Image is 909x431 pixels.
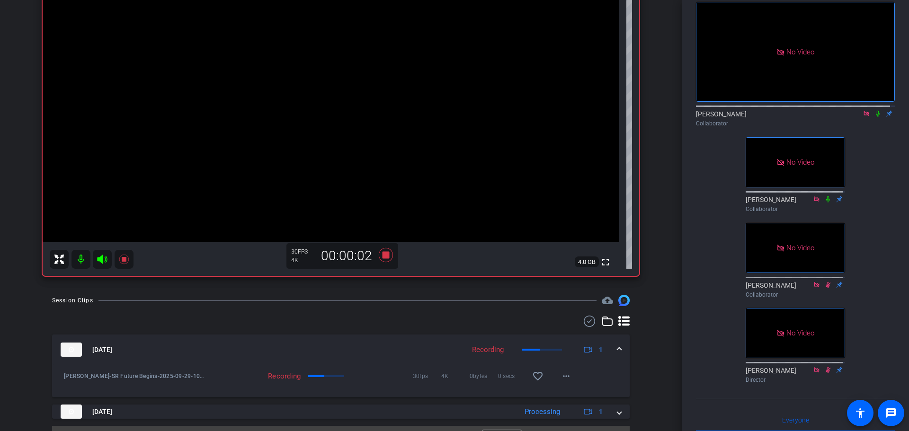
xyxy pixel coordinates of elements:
span: No Video [786,329,814,337]
img: thumb-nail [61,405,82,419]
mat-icon: message [885,407,897,419]
div: Collaborator [746,205,845,213]
span: [DATE] [92,345,112,355]
div: [PERSON_NAME] [696,109,895,128]
div: thumb-nail[DATE]Recording1 [52,365,630,397]
mat-icon: fullscreen [600,256,611,268]
span: FPS [298,248,308,255]
span: No Video [786,47,814,56]
mat-expansion-panel-header: thumb-nail[DATE]Recording1 [52,334,630,365]
img: thumb-nail [61,343,82,357]
span: No Video [786,243,814,252]
mat-icon: more_horiz [561,370,572,382]
div: 4K [291,256,315,264]
div: [PERSON_NAME] [746,195,845,213]
span: [PERSON_NAME]-SR Future Begins-2025-09-29-10-09-53-102-0 [64,371,205,381]
span: Destinations for your clips [602,295,613,306]
div: Processing [520,406,565,417]
span: 1 [599,407,603,417]
mat-icon: favorite_border [532,370,544,382]
mat-icon: accessibility [855,407,866,419]
span: 30fps [413,371,441,381]
span: 0bytes [470,371,498,381]
div: Recording [467,344,508,355]
div: 30 [291,248,315,255]
span: Everyone [782,417,809,423]
span: 4.0 GB [575,256,599,268]
mat-icon: cloud_upload [602,295,613,306]
span: 1 [599,345,603,355]
span: 0 secs [498,371,526,381]
div: Recording [205,371,305,381]
div: Collaborator [696,119,895,128]
div: [PERSON_NAME] [746,281,845,299]
span: 4K [441,371,470,381]
div: [PERSON_NAME] [746,366,845,384]
div: 00:00:02 [315,248,378,264]
span: No Video [786,158,814,167]
div: Director [746,376,845,384]
div: Collaborator [746,290,845,299]
span: [DATE] [92,407,112,417]
mat-expansion-panel-header: thumb-nail[DATE]Processing1 [52,405,630,419]
img: Session clips [618,295,630,306]
div: Session Clips [52,296,93,305]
